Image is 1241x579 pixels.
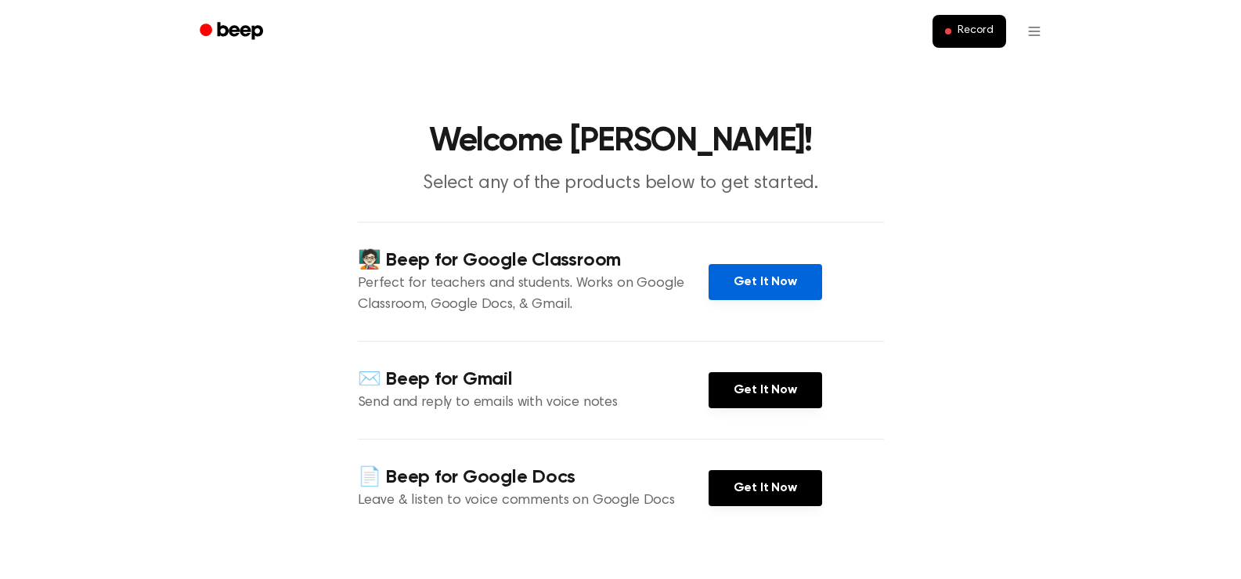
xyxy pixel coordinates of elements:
[220,125,1022,158] h1: Welcome [PERSON_NAME]!
[709,264,822,300] a: Get It Now
[958,24,993,38] span: Record
[358,393,709,414] p: Send and reply to emails with voice notes
[320,171,922,197] p: Select any of the products below to get started.
[189,16,277,47] a: Beep
[358,490,709,512] p: Leave & listen to voice comments on Google Docs
[933,15,1005,48] button: Record
[1016,13,1053,50] button: Open menu
[709,372,822,408] a: Get It Now
[358,273,709,316] p: Perfect for teachers and students. Works on Google Classroom, Google Docs, & Gmail.
[358,465,709,490] h4: 📄 Beep for Google Docs
[358,248,709,273] h4: 🧑🏻‍🏫 Beep for Google Classroom
[709,470,822,506] a: Get It Now
[358,367,709,393] h4: ✉️ Beep for Gmail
